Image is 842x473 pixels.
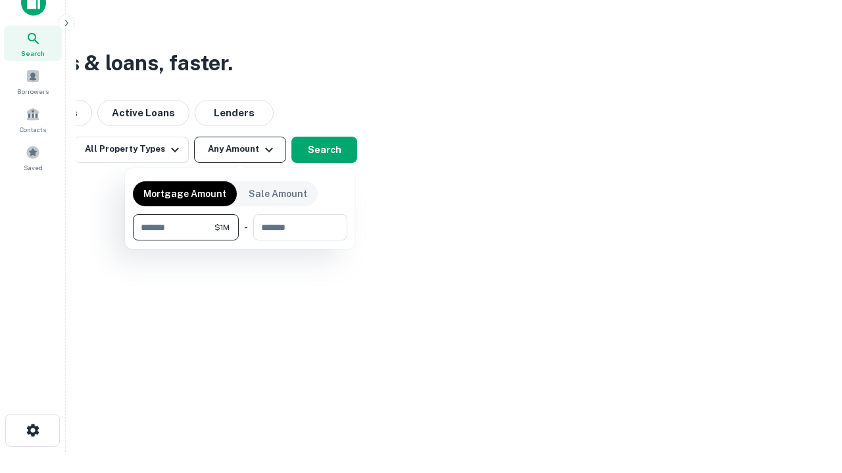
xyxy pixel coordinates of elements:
[244,214,248,240] div: -
[143,187,226,201] p: Mortgage Amount
[776,368,842,431] iframe: Chat Widget
[214,221,230,233] span: $1M
[249,187,307,201] p: Sale Amount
